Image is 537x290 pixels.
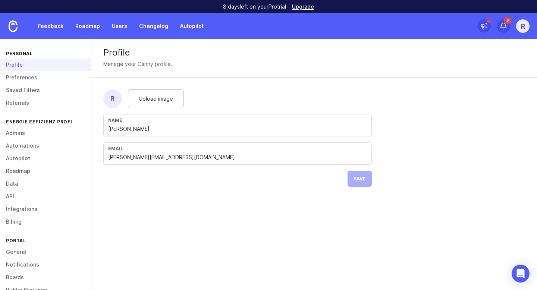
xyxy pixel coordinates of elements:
div: Manage your Canny profile. [103,60,172,68]
div: Profile [103,48,525,57]
div: Email [108,146,367,151]
a: Users [107,19,132,33]
a: Roadmap [71,19,104,33]
div: R [103,89,122,108]
a: Upgrade [292,4,314,9]
span: 2 [504,17,511,24]
img: Canny Home [9,21,18,32]
div: Name [108,117,367,123]
p: 8 days left on your Pro trial [223,3,286,10]
a: Autopilot [176,19,208,33]
span: Upload image [139,95,173,103]
a: Feedback [34,19,68,33]
button: R [516,19,530,33]
div: Open Intercom Messenger [512,265,530,283]
a: Changelog [135,19,173,33]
